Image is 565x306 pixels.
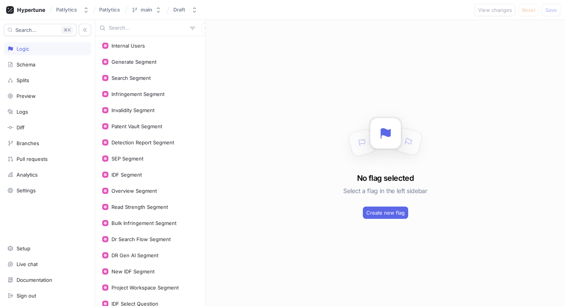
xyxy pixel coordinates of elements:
div: Logs [17,109,28,115]
button: Search...K [4,24,76,36]
h3: No flag selected [357,172,414,184]
div: Patlytics [56,7,77,13]
div: Bulk Infringement Segment [111,220,176,226]
div: Invalidity Segment [111,107,155,113]
div: Generate Segment [111,59,156,65]
span: Save [545,8,557,12]
div: K [61,26,73,34]
div: New IDF Segment [111,268,155,275]
div: Logic [17,46,29,52]
h5: Select a flag in the left sidebar [343,184,427,198]
button: main [128,3,165,16]
div: Draft [173,7,185,13]
div: Splits [17,77,29,83]
div: Dr Search Flow Segment [111,236,171,242]
button: Patlytics [53,3,92,16]
div: Overview Segment [111,188,157,194]
div: Patent Vault Segment [111,123,162,129]
button: Save [542,4,560,16]
div: Branches [17,140,39,146]
a: Documentation [4,273,91,286]
button: Create new flag [363,207,408,219]
div: Setup [17,245,30,251]
span: Reset [522,8,535,12]
span: View changes [478,8,512,12]
div: Pull requests [17,156,48,162]
button: View changes [475,4,515,16]
div: Internal Users [111,43,145,49]
div: Read Strength Segment [111,204,168,210]
div: Preview [17,93,36,99]
div: Live chat [17,261,38,267]
input: Search... [109,24,187,32]
div: Analytics [17,172,38,178]
div: IDF Segment [111,172,142,178]
div: Search Segment [111,75,151,81]
div: SEP Segment [111,155,143,162]
div: DR Gen AI Segment [111,252,158,258]
div: Infringement Segment [111,91,165,97]
button: Draft [170,3,201,16]
div: Detection Report Segment [111,139,174,146]
div: main [141,7,152,13]
div: Diff [17,124,25,131]
div: Schema [17,61,35,68]
div: Sign out [17,293,36,299]
div: Project Workspace Segment [111,284,179,291]
div: Documentation [17,277,52,283]
span: Patlytics [99,7,120,12]
span: Search... [15,28,37,32]
div: Settings [17,187,36,194]
button: Reset [518,4,539,16]
span: Create new flag [366,210,405,215]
